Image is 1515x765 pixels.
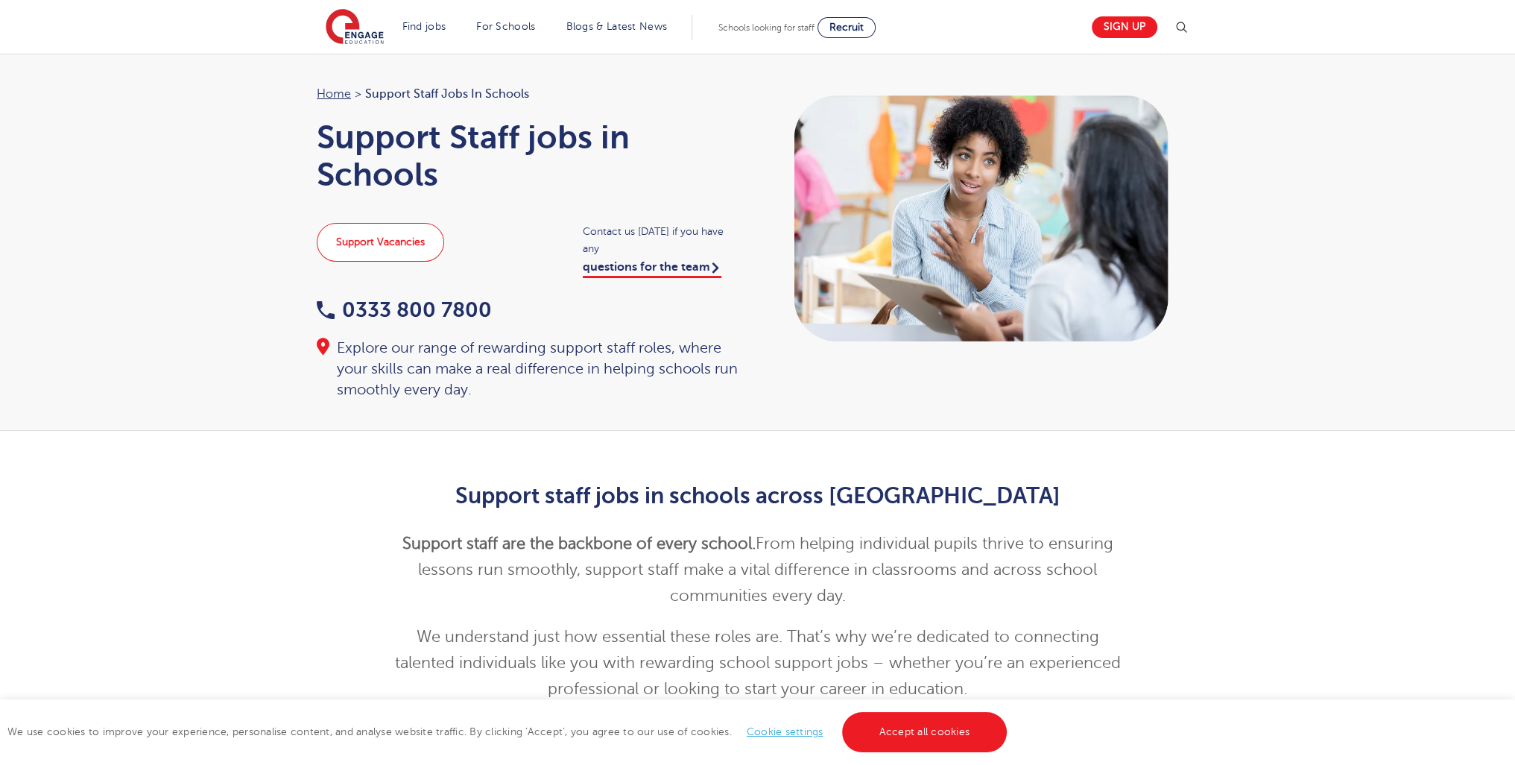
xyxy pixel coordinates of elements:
nav: breadcrumb [317,84,743,104]
a: Accept all cookies [842,712,1008,752]
img: Engage Education [326,9,384,46]
strong: Support staff jobs in schools across [GEOGRAPHIC_DATA] [455,483,1060,509]
strong: Support staff are the backbone of every school. [402,535,755,552]
p: We understand just how essential these roles are. That’s why we’re dedicated to connecting talent... [392,624,1123,702]
span: Schools looking for staff [718,22,815,33]
a: Sign up [1092,16,1157,38]
span: We use cookies to improve your experience, personalise content, and analyse website traffic. By c... [7,726,1010,737]
a: Recruit [817,17,876,38]
a: Blogs & Latest News [566,21,668,32]
a: Find jobs [402,21,446,32]
p: From helping individual pupils thrive to ensuring lessons run smoothly, support staff make a vita... [392,531,1123,609]
a: Support Vacancies [317,223,444,262]
span: Support Staff jobs in Schools [365,84,529,104]
a: Cookie settings [747,726,823,737]
a: Home [317,87,351,101]
h1: Support Staff jobs in Schools [317,119,743,193]
div: Explore our range of rewarding support staff roles, where your skills can make a real difference ... [317,338,743,400]
span: > [355,87,361,101]
a: 0333 800 7800 [317,298,492,321]
a: questions for the team [583,260,721,278]
span: Recruit [829,22,864,33]
a: For Schools [476,21,535,32]
span: Contact us [DATE] if you have any [583,223,743,257]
